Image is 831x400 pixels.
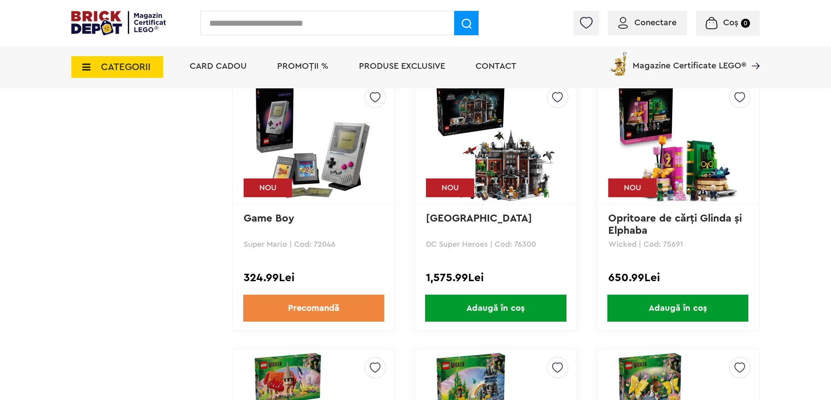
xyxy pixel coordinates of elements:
a: Precomandă [243,295,384,322]
span: Conectare [634,18,677,27]
a: Game Boy [244,213,294,224]
a: PROMOȚII % [277,62,328,71]
div: NOU [426,178,474,197]
img: Arkham Asylum [435,81,556,203]
a: Magazine Certificate LEGO® [746,50,760,59]
p: Wicked | Cod: 75691 [608,240,748,248]
p: DC Super Heroes | Cod: 76300 [426,240,566,248]
img: Opritoare de cărţi Glinda şi Elphaba [617,81,739,203]
a: Card Cadou [190,62,247,71]
a: Adaugă în coș [415,295,576,322]
img: Game Boy [253,81,375,203]
a: Opritoare de cărţi Glinda şi Elphaba [608,213,745,236]
a: [GEOGRAPHIC_DATA] [426,213,532,224]
p: Super Mario | Cod: 72046 [244,240,383,248]
div: 324.99Lei [244,272,383,283]
div: 1,575.99Lei [426,272,566,283]
div: NOU [608,178,657,197]
small: 0 [741,19,750,28]
div: 650.99Lei [608,272,748,283]
span: Adaugă în coș [425,295,566,322]
a: Conectare [618,18,677,27]
a: Adaugă în coș [597,295,759,322]
span: Magazine Certificate LEGO® [633,50,746,70]
span: Coș [723,18,738,27]
a: Produse exclusive [359,62,445,71]
span: CATEGORII [101,62,151,72]
div: NOU [244,178,292,197]
a: Contact [476,62,516,71]
span: Adaugă în coș [607,295,748,322]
